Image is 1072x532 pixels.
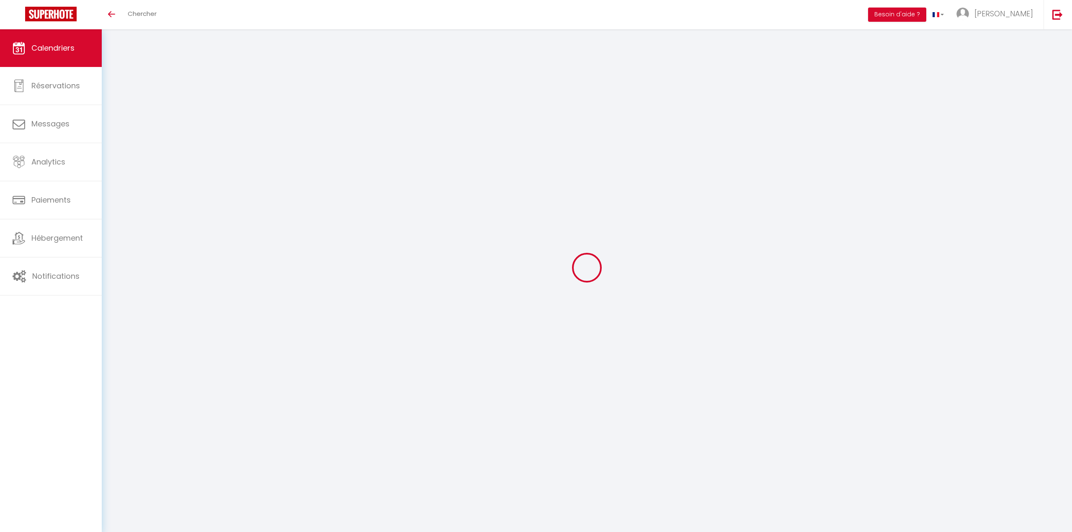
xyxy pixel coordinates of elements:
img: Super Booking [25,7,77,21]
span: Calendriers [31,43,75,53]
span: Messages [31,118,70,129]
span: Hébergement [31,233,83,243]
button: Besoin d'aide ? [868,8,926,22]
span: Réservations [31,80,80,91]
span: Analytics [31,157,65,167]
img: ... [956,8,969,20]
span: [PERSON_NAME] [974,8,1033,19]
span: Chercher [128,9,157,18]
span: Notifications [32,271,80,281]
span: Paiements [31,195,71,205]
img: logout [1052,9,1063,20]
